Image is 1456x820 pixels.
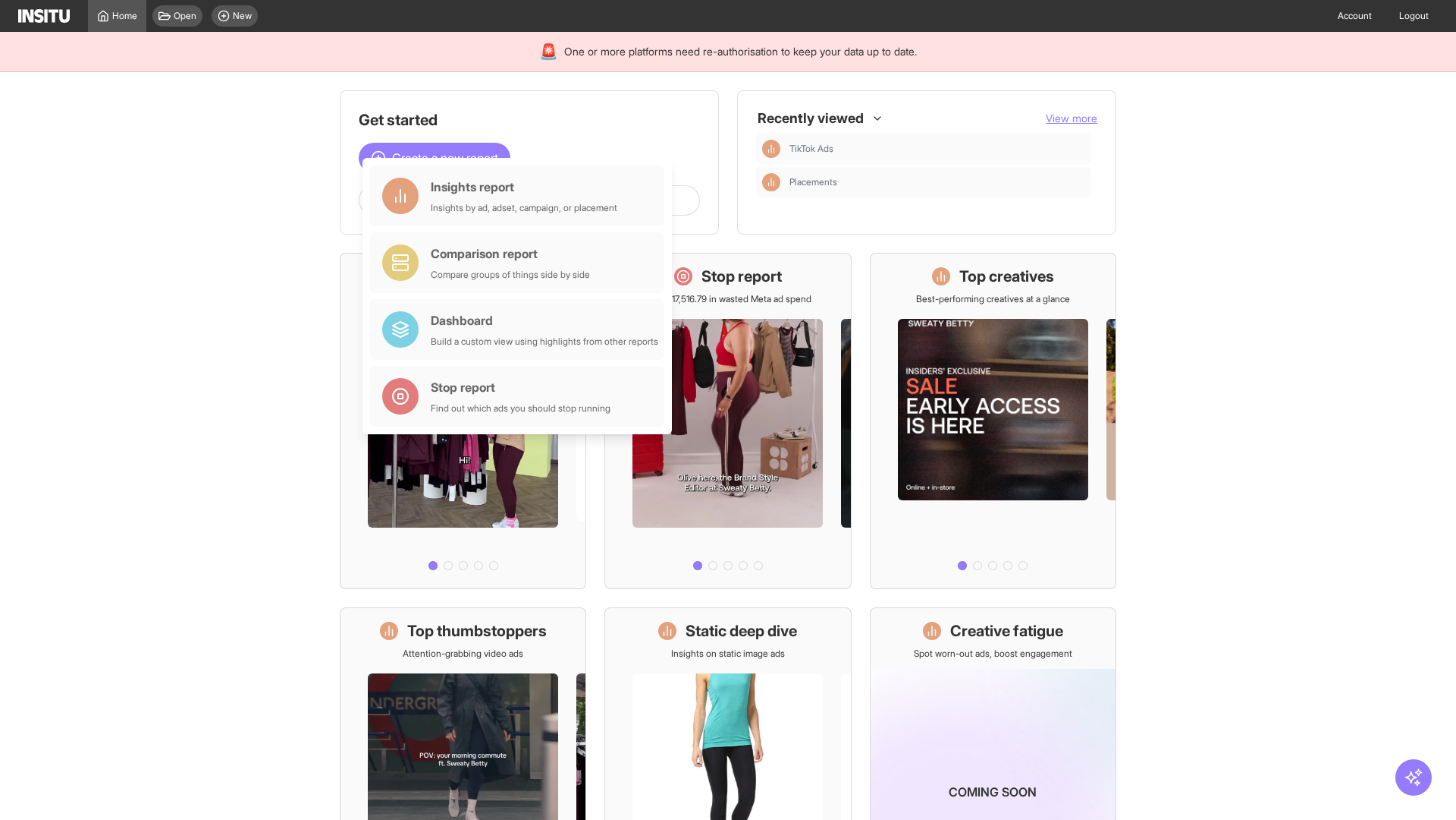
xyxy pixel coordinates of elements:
span: New [233,10,252,22]
span: TikTok Ads [789,143,1085,155]
span: Placements [789,176,1085,188]
a: Top creativesBest-performing creatives at a glance [870,253,1116,589]
div: Find out which ads you should stop running [431,402,610,415]
p: Best-performing creatives at a glance [916,293,1070,305]
div: Build a custom view using highlights from other reports [431,336,658,348]
span: One or more platforms need re-authorisation to keep your data up to date. [564,44,917,59]
div: Insights report [431,178,617,196]
p: Save £17,516.79 in wasted Meta ad spend [645,293,811,305]
h1: Top thumbstoppers [407,620,547,642]
p: Attention-grabbing video ads [403,648,523,660]
span: Placements [789,176,837,188]
h1: Stop report [701,266,782,287]
div: Insights [762,140,780,158]
span: View more [1046,112,1097,125]
span: Home [112,10,137,22]
a: Stop reportSave £17,516.79 in wasted Meta ad spend [604,253,851,589]
h1: Top creatives [959,266,1054,287]
h1: Get started [359,109,700,131]
div: Insights by ad, adset, campaign, or placement [431,202,617,214]
button: View more [1046,111,1097,126]
span: TikTok Ads [789,143,833,155]
div: Comparison report [431,244,590,263]
div: 🚨 [539,41,558,62]
div: Insights [762,173,780,191]
div: Dashboard [431,311,658,330]
img: Logo [18,9,70,23]
a: What's live nowSee all active ads instantly [340,253,586,589]
p: Insights on static image ads [671,648,785,660]
div: Compare groups of things side by side [431,269,590,281]
span: Create a new report [392,149,498,167]
h1: Static deep dive [686,620,797,642]
span: Open [174,10,196,22]
button: Create a new report [359,143,510,173]
div: Stop report [431,378,610,396]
